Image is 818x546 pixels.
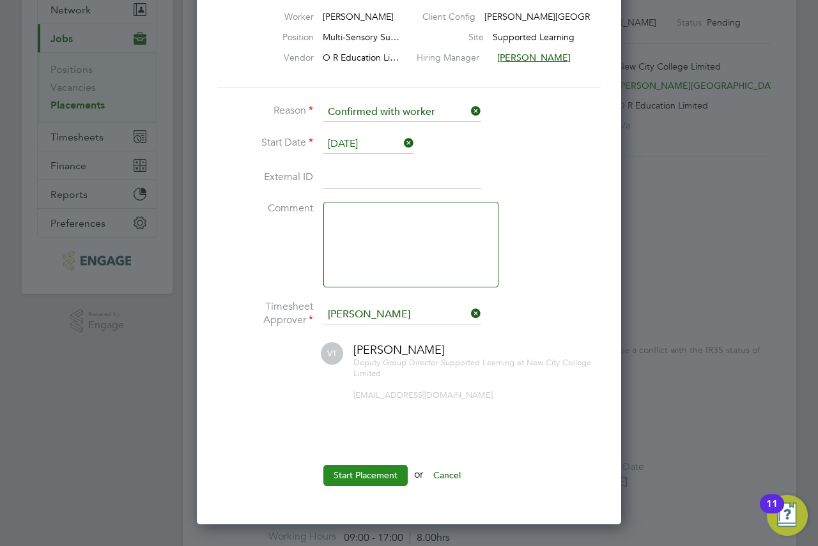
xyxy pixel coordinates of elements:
[767,495,808,536] button: Open Resource Center, 11 new notifications
[217,104,313,118] label: Reason
[484,11,647,22] span: [PERSON_NAME][GEOGRAPHIC_DATA]
[353,390,493,400] span: [EMAIL_ADDRESS][DOMAIN_NAME]
[217,136,313,149] label: Start Date
[323,465,408,485] button: Start Placement
[217,202,313,215] label: Comment
[433,31,484,43] label: Site
[353,357,591,379] span: New City College Limited
[323,305,481,324] input: Search for...
[217,171,313,184] label: External ID
[321,342,343,365] span: VT
[353,357,524,368] span: Deputy Group Director Supported Learning at
[243,11,314,22] label: Worker
[243,52,314,63] label: Vendor
[217,465,601,498] li: or
[766,504,778,520] div: 11
[353,342,445,357] span: [PERSON_NAME]
[423,465,471,485] button: Cancel
[323,31,399,43] span: Multi-Sensory Su…
[493,31,575,43] span: Supported Learning
[323,52,399,63] span: O R Education Li…
[323,11,394,22] span: [PERSON_NAME]
[323,135,414,154] input: Select one
[243,31,314,43] label: Position
[323,103,481,122] input: Select one
[217,300,313,327] label: Timesheet Approver
[497,52,571,63] span: [PERSON_NAME]
[422,11,475,22] label: Client Config
[417,52,488,63] label: Hiring Manager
